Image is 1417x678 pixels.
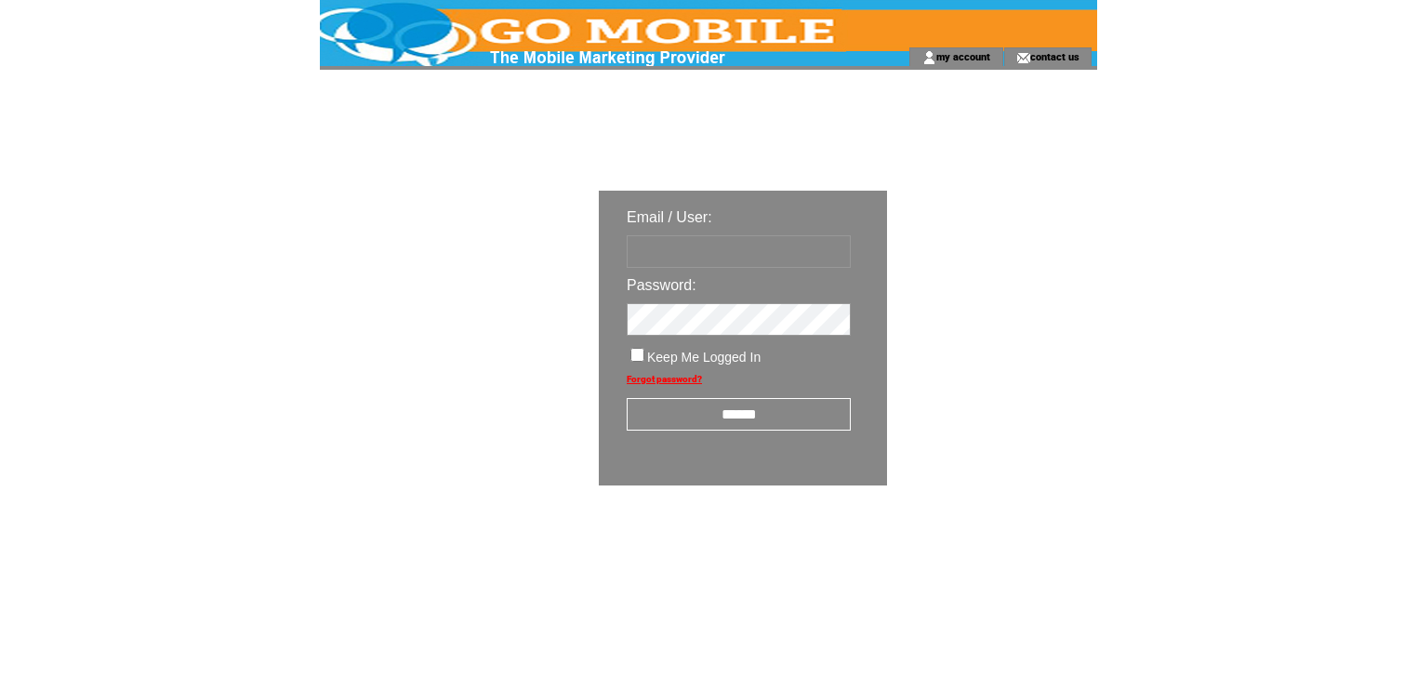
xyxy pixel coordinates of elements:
[936,50,990,62] a: my account
[627,277,696,293] span: Password:
[1016,50,1030,65] img: contact_us_icon.gif;jsessionid=D9DB8E6FE69CA03EB0B4D85D25D78EDF
[941,532,1034,555] img: transparent.png;jsessionid=D9DB8E6FE69CA03EB0B4D85D25D78EDF
[627,374,702,384] a: Forgot password?
[922,50,936,65] img: account_icon.gif;jsessionid=D9DB8E6FE69CA03EB0B4D85D25D78EDF
[647,350,761,365] span: Keep Me Logged In
[1030,50,1079,62] a: contact us
[627,209,712,225] span: Email / User:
